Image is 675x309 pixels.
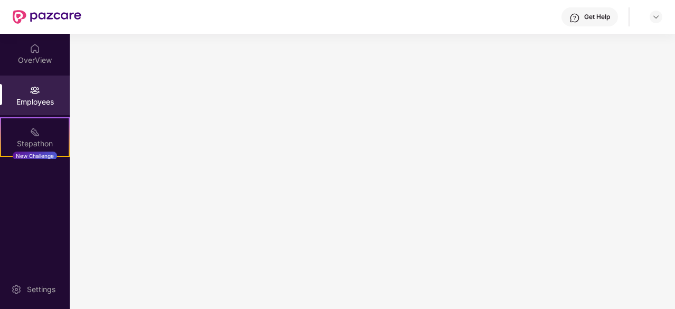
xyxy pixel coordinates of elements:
[30,85,40,96] img: svg+xml;base64,PHN2ZyBpZD0iRW1wbG95ZWVzIiB4bWxucz0iaHR0cDovL3d3dy53My5vcmcvMjAwMC9zdmciIHdpZHRoPS...
[24,284,59,295] div: Settings
[13,152,57,160] div: New Challenge
[13,10,81,24] img: New Pazcare Logo
[11,284,22,295] img: svg+xml;base64,PHN2ZyBpZD0iU2V0dGluZy0yMHgyMCIgeG1sbnM9Imh0dHA6Ly93d3cudzMub3JnLzIwMDAvc3ZnIiB3aW...
[1,138,69,149] div: Stepathon
[569,13,580,23] img: svg+xml;base64,PHN2ZyBpZD0iSGVscC0zMngzMiIgeG1sbnM9Imh0dHA6Ly93d3cudzMub3JnLzIwMDAvc3ZnIiB3aWR0aD...
[30,127,40,137] img: svg+xml;base64,PHN2ZyB4bWxucz0iaHR0cDovL3d3dy53My5vcmcvMjAwMC9zdmciIHdpZHRoPSIyMSIgaGVpZ2h0PSIyMC...
[30,43,40,54] img: svg+xml;base64,PHN2ZyBpZD0iSG9tZSIgeG1sbnM9Imh0dHA6Ly93d3cudzMub3JnLzIwMDAvc3ZnIiB3aWR0aD0iMjAiIG...
[652,13,660,21] img: svg+xml;base64,PHN2ZyBpZD0iRHJvcGRvd24tMzJ4MzIiIHhtbG5zPSJodHRwOi8vd3d3LnczLm9yZy8yMDAwL3N2ZyIgd2...
[584,13,610,21] div: Get Help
